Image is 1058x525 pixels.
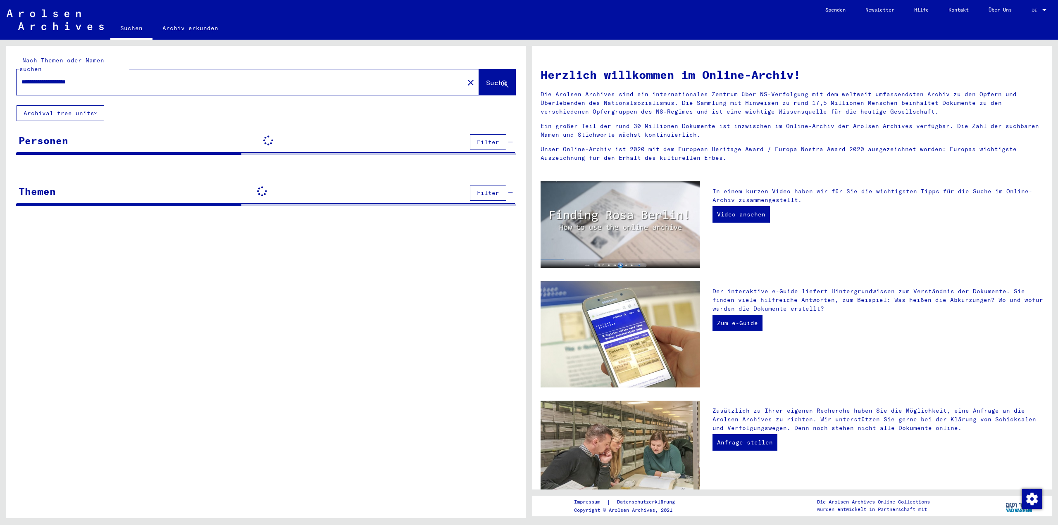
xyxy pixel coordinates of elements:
span: Suche [486,78,507,87]
a: Suchen [110,18,153,40]
p: In einem kurzen Video haben wir für Sie die wichtigsten Tipps für die Suche im Online-Archiv zusa... [712,187,1044,204]
span: DE [1032,7,1041,13]
img: video.jpg [541,181,700,268]
p: Die Arolsen Archives Online-Collections [817,498,930,506]
a: Anfrage stellen [712,434,777,451]
button: Clear [462,74,479,90]
span: Filter [477,138,499,146]
button: Suche [479,69,515,95]
a: Zum e-Guide [712,315,763,331]
div: Zustimmung ändern [1022,489,1041,508]
h1: Herzlich willkommen im Online-Archiv! [541,66,1044,83]
p: Die Arolsen Archives sind ein internationales Zentrum über NS-Verfolgung mit dem weltweit umfasse... [541,90,1044,116]
div: Themen [19,184,56,199]
a: Impressum [574,498,607,506]
a: Datenschutzerklärung [610,498,685,506]
span: Filter [477,189,499,197]
p: Der interaktive e-Guide liefert Hintergrundwissen zum Verständnis der Dokumente. Sie finden viele... [712,287,1044,313]
button: Filter [470,134,506,150]
button: Filter [470,185,506,201]
p: Copyright © Arolsen Archives, 2021 [574,506,685,514]
img: yv_logo.png [1004,495,1035,516]
mat-icon: close [466,78,476,88]
p: Ein großer Teil der rund 30 Millionen Dokumente ist inzwischen im Online-Archiv der Arolsen Archi... [541,122,1044,139]
div: Personen [19,133,68,148]
mat-label: Nach Themen oder Namen suchen [19,57,104,73]
img: Zustimmung ändern [1022,489,1042,509]
p: Zusätzlich zu Ihrer eigenen Recherche haben Sie die Möglichkeit, eine Anfrage an die Arolsen Arch... [712,406,1044,432]
p: Unser Online-Archiv ist 2020 mit dem European Heritage Award / Europa Nostra Award 2020 ausgezeic... [541,145,1044,162]
button: Archival tree units [17,105,104,121]
div: | [574,498,685,506]
img: eguide.jpg [541,281,700,388]
a: Archiv erkunden [153,18,228,38]
img: inquiries.jpg [541,401,700,507]
a: Video ansehen [712,206,770,223]
img: Arolsen_neg.svg [7,10,104,30]
p: wurden entwickelt in Partnerschaft mit [817,506,930,513]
